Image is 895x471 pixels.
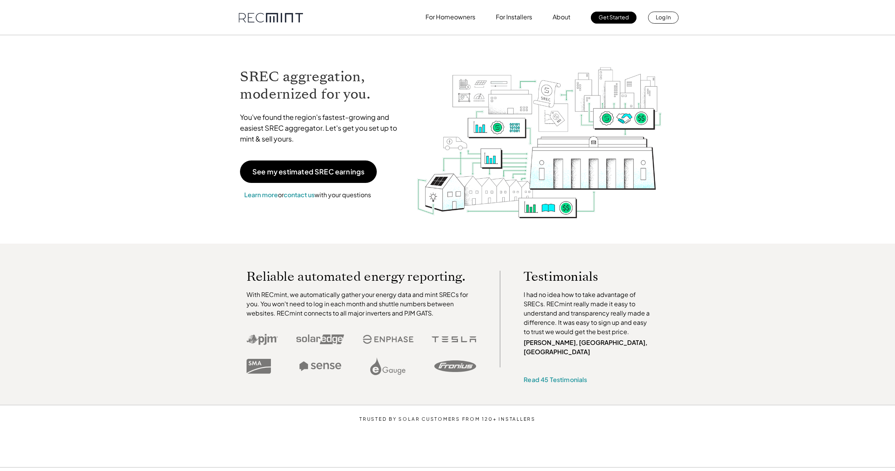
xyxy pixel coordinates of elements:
[524,290,653,336] p: I had no idea how to take advantage of SRECs. RECmint really made it easy to understand and trans...
[247,290,477,318] p: With RECmint, we automatically gather your energy data and mint SRECs for you. You won't need to ...
[648,12,679,24] a: Log In
[591,12,636,24] a: Get Started
[244,191,278,199] a: Learn more
[524,271,639,282] p: Testimonials
[284,191,315,199] a: contact us
[247,271,477,282] p: Reliable automated energy reporting.
[524,338,653,357] p: [PERSON_NAME], [GEOGRAPHIC_DATA], [GEOGRAPHIC_DATA]
[599,12,629,22] p: Get Started
[425,12,475,22] p: For Homeowners
[336,416,559,422] p: TRUSTED BY SOLAR CUSTOMERS FROM 120+ INSTALLERS
[240,160,377,183] a: See my estimated SREC earnings
[252,168,364,175] p: See my estimated SREC earnings
[524,375,587,384] a: Read 45 Testimonials
[240,190,375,200] p: or with your questions
[656,12,671,22] p: Log In
[496,12,532,22] p: For Installers
[416,47,663,220] img: RECmint value cycle
[553,12,570,22] p: About
[240,68,405,103] h1: SREC aggregation, modernized for you.
[240,112,405,144] p: You've found the region's fastest-growing and easiest SREC aggregator. Let's get you set up to mi...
